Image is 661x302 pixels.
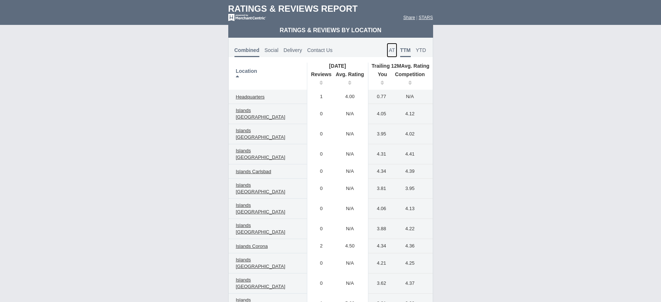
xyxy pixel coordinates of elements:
td: 4.39 [391,164,433,179]
td: 0 [307,144,332,164]
td: 4.22 [391,219,433,239]
span: Islands Corona [236,243,268,249]
td: 0 [307,164,332,179]
td: 0 [307,219,332,239]
a: Islands [GEOGRAPHIC_DATA] [232,181,303,196]
td: 4.31 [368,144,391,164]
span: Islands [GEOGRAPHIC_DATA] [236,108,285,120]
td: 0 [307,199,332,219]
span: YTD [416,47,426,53]
td: 4.12 [391,104,433,124]
a: Islands Carlsbad [232,167,275,176]
a: Islands [GEOGRAPHIC_DATA] [232,201,303,216]
td: 1 [307,90,332,104]
td: 0.77 [368,90,391,104]
span: Islands [GEOGRAPHIC_DATA] [236,277,285,289]
th: Avg. Rating: activate to sort column ascending [332,69,368,90]
td: 4.50 [332,239,368,253]
span: Social [264,47,278,53]
a: Islands [GEOGRAPHIC_DATA] [232,276,303,291]
a: Islands [GEOGRAPHIC_DATA] [232,146,303,162]
td: N/A [332,144,368,164]
td: 4.06 [368,199,391,219]
span: Islands [GEOGRAPHIC_DATA] [236,128,285,140]
td: 4.34 [368,239,391,253]
td: 4.37 [391,273,433,294]
a: STARS [418,15,433,20]
td: 3.88 [368,219,391,239]
span: Islands [GEOGRAPHIC_DATA] [236,182,285,194]
td: 4.05 [368,104,391,124]
a: Islands [GEOGRAPHIC_DATA] [232,221,303,236]
a: Share [403,15,415,20]
td: 2 [307,239,332,253]
span: | [416,15,417,20]
td: N/A [332,179,368,199]
td: 4.00 [332,90,368,104]
th: Competition : activate to sort column ascending [391,69,433,90]
a: Islands Corona [232,242,271,251]
th: Reviews: activate to sort column ascending [307,69,332,90]
td: Ratings & Reviews by Location [228,23,433,38]
td: 0 [307,124,332,144]
td: 0 [307,179,332,199]
td: N/A [391,90,433,104]
th: You: activate to sort column ascending [368,69,391,90]
td: 4.36 [391,239,433,253]
td: 4.41 [391,144,433,164]
span: AT [389,47,395,53]
th: [DATE] [307,63,368,69]
td: 3.95 [368,124,391,144]
td: 0 [307,273,332,294]
td: 3.81 [368,179,391,199]
td: 0 [307,104,332,124]
td: 4.21 [368,253,391,273]
span: Islands [GEOGRAPHIC_DATA] [236,148,285,160]
span: Headquarters [236,94,265,100]
td: 3.95 [391,179,433,199]
img: mc-powered-by-logo-white-103.png [228,14,266,21]
span: Islands [GEOGRAPHIC_DATA] [236,202,285,215]
span: Delivery [283,47,302,53]
td: 4.13 [391,199,433,219]
th: Avg. Rating [368,63,433,69]
span: Islands [GEOGRAPHIC_DATA] [236,257,285,269]
td: 0 [307,253,332,273]
a: Islands [GEOGRAPHIC_DATA] [232,256,303,271]
td: 4.25 [391,253,433,273]
td: 3.62 [368,273,391,294]
td: N/A [332,219,368,239]
span: Combined [234,47,259,57]
span: TTM [400,47,411,57]
td: N/A [332,124,368,144]
a: Islands [GEOGRAPHIC_DATA] [232,106,303,122]
td: N/A [332,164,368,179]
td: N/A [332,199,368,219]
td: N/A [332,273,368,294]
th: Location: activate to sort column descending [229,63,307,90]
span: Trailing 12M [372,63,401,69]
td: 4.02 [391,124,433,144]
span: Islands [GEOGRAPHIC_DATA] [236,223,285,235]
td: N/A [332,253,368,273]
td: 4.34 [368,164,391,179]
a: Islands [GEOGRAPHIC_DATA] [232,126,303,142]
td: N/A [332,104,368,124]
a: Headquarters [232,93,268,101]
span: Contact Us [307,47,333,53]
span: Islands Carlsbad [236,169,271,174]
